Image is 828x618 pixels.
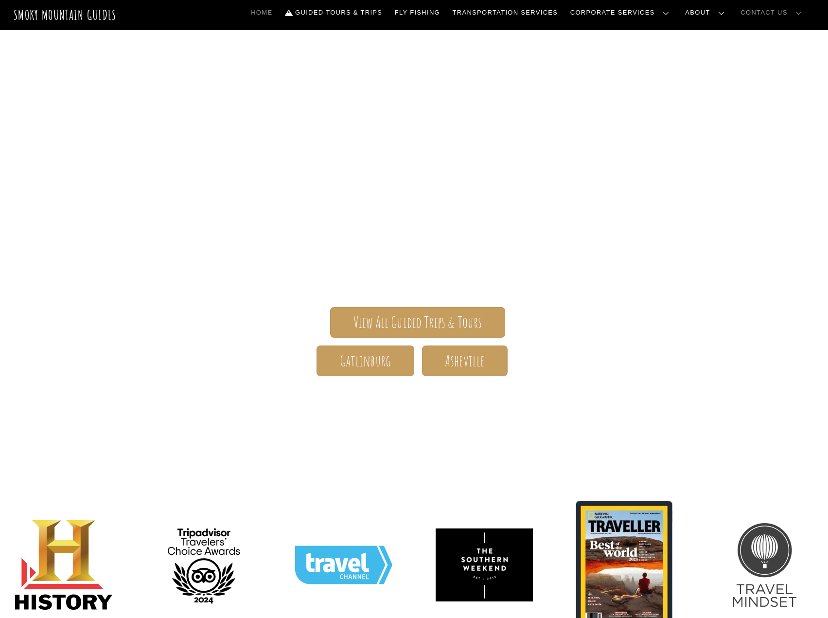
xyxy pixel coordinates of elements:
[682,2,732,23] a: About
[15,520,112,610] img: PinClipart.com_free-job-clip-art_2123767
[716,516,813,614] img: Travel+Mindset
[566,2,677,23] a: Corporate Services
[391,2,444,23] a: Fly Fishing
[317,345,414,376] a: Gatlinburg
[330,307,505,338] a: View All Guided Trips & Tours
[295,528,392,601] img: Travel_Channel
[422,345,508,376] a: Asheville
[353,317,482,327] span: View All Guided Trips & Tours
[132,392,696,415] h1: Your adventure starts here.
[14,7,117,23] a: Smoky Mountain Guides
[445,356,484,366] span: Asheville
[132,203,696,278] span: The ONLY one-stop, full Service Guide Company for the Gatlinburg and [GEOGRAPHIC_DATA] side of th...
[281,2,386,23] a: Guided Tours & Trips
[340,356,391,366] span: Gatlinburg
[737,2,810,23] a: Contact Us
[247,2,276,23] a: Home
[132,154,696,203] span: Smoky Mountain Guides
[436,528,533,601] img: ece09f7c36744c8fa1a1437cfc0e485a-hd
[449,2,562,23] a: Transportation Services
